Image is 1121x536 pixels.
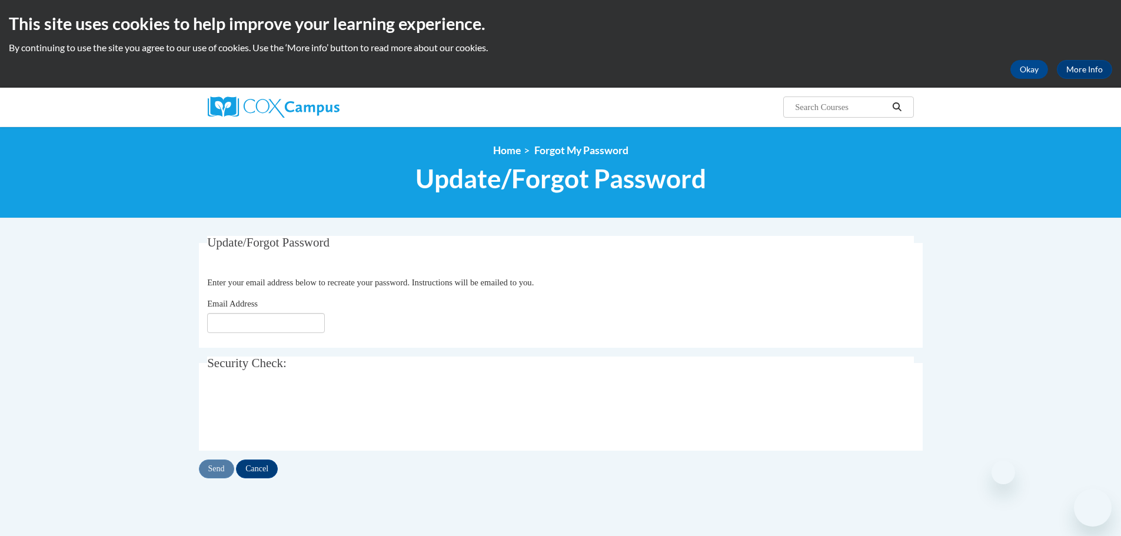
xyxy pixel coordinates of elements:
input: Search Courses [794,100,888,114]
input: Email [207,313,325,333]
input: Cancel [236,460,278,478]
a: Cox Campus [208,96,431,118]
iframe: Close message [992,461,1015,484]
button: Search [888,100,906,114]
span: Enter your email address below to recreate your password. Instructions will be emailed to you. [207,278,534,287]
iframe: Button to launch messaging window [1074,489,1112,527]
button: Okay [1010,60,1048,79]
a: More Info [1057,60,1112,79]
span: Update/Forgot Password [207,235,330,249]
span: Update/Forgot Password [415,163,706,194]
span: Email Address [207,299,258,308]
iframe: reCAPTCHA [207,390,386,436]
span: Security Check: [207,356,287,370]
a: Home [493,144,521,157]
p: By continuing to use the site you agree to our use of cookies. Use the ‘More info’ button to read... [9,41,1112,54]
img: Cox Campus [208,96,340,118]
h2: This site uses cookies to help improve your learning experience. [9,12,1112,35]
span: Forgot My Password [534,144,628,157]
